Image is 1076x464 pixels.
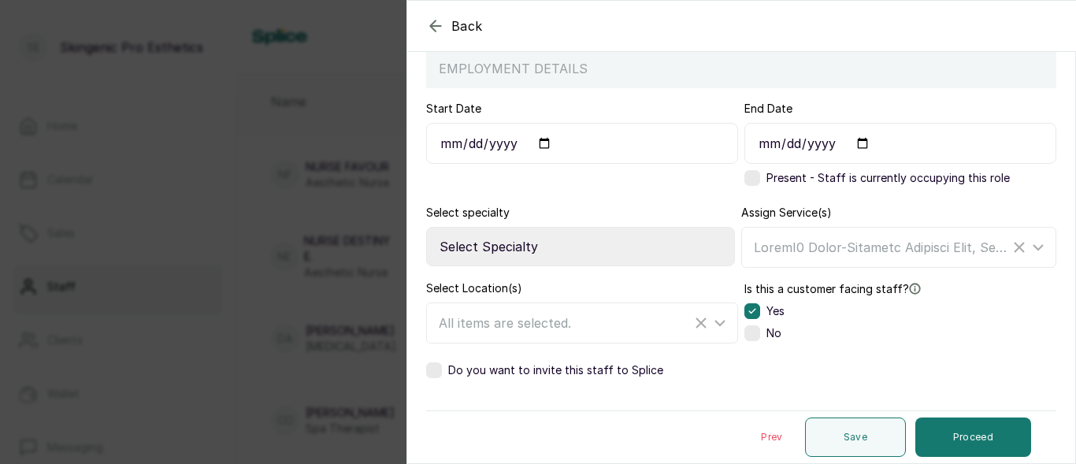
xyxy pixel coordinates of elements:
label: Is this a customer facing staff? [744,280,1056,297]
label: Select Location(s) [426,280,522,296]
button: Clear Selected [692,314,711,332]
span: Back [451,17,483,35]
button: Clear Selected [1010,238,1029,257]
span: No [766,325,781,341]
label: Start Date [426,101,481,117]
label: End Date [744,101,792,117]
button: Proceed [915,418,1031,457]
label: Assign Service(s) [741,205,832,221]
button: Back [426,17,483,35]
button: Save [805,418,906,457]
span: Do you want to invite this staff to Splice [448,362,663,378]
p: EMPLOYMENT DETAILS [426,46,600,91]
span: All items are selected. [439,315,571,331]
span: Yes [766,303,785,319]
label: Select specialty [426,205,510,221]
button: Prev [748,418,795,457]
span: Present - Staff is currently occupying this role [766,170,1010,186]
